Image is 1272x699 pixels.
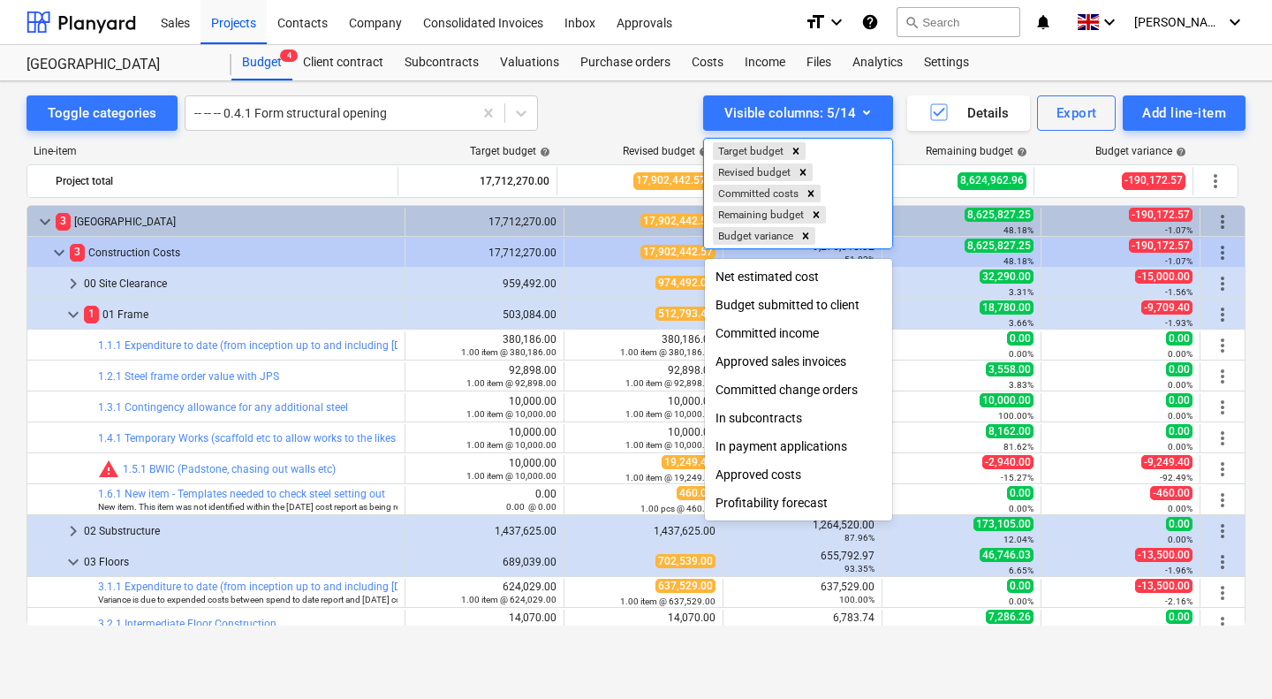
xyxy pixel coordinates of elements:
div: Net estimated cost [705,262,892,291]
div: Budget submitted to client [705,291,892,319]
div: Remove Revised budget [793,163,813,181]
div: Remove Committed costs [801,185,821,202]
div: Committed change orders [705,376,892,404]
div: In payment applications [705,432,892,460]
div: Remove Target budget [786,142,806,160]
div: Profitability forecast [705,489,892,517]
iframe: Chat Widget [1184,614,1272,699]
div: Budget variance [713,227,796,245]
div: Approved costs [705,460,892,489]
div: In subcontracts [705,404,892,432]
div: Target budget [713,142,786,160]
div: Committed income [705,319,892,347]
div: Approved sales invoices [705,347,892,376]
div: Remove Remaining budget [806,206,826,224]
div: Committed costs [713,185,801,202]
div: Revised budget [713,163,793,181]
div: Remaining budget [713,206,806,224]
div: Remove Budget variance [796,227,815,245]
